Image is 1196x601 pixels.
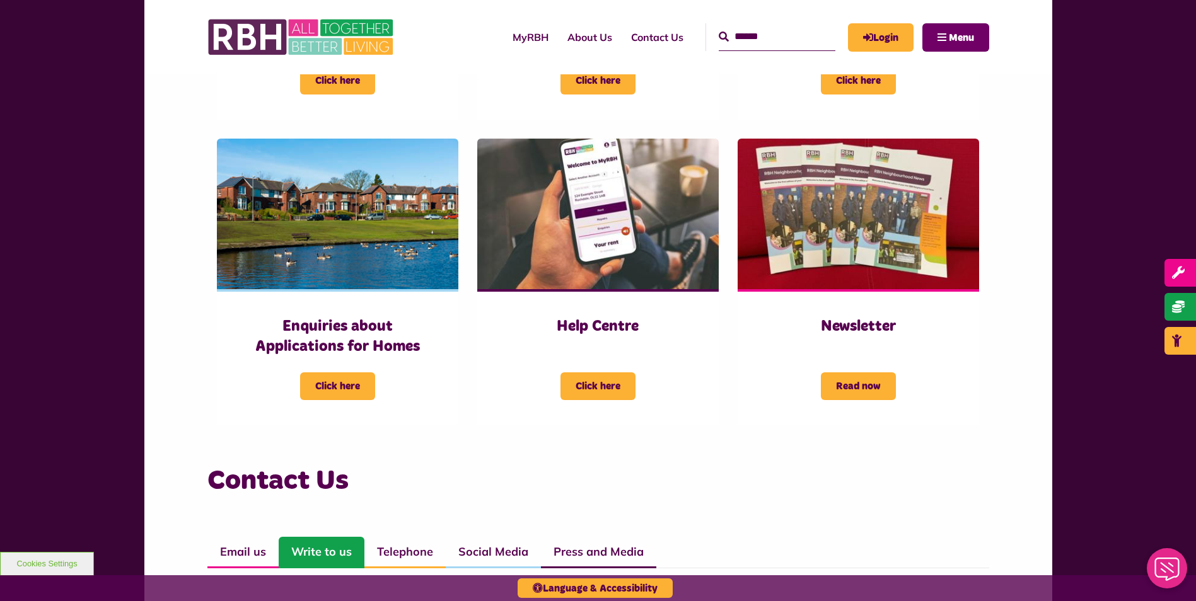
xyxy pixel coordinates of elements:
a: Contact Us [622,20,693,54]
h3: Contact Us [207,463,989,499]
img: Dewhirst Rd 03 [217,139,458,290]
a: Enquiries about Applications for Homes Click here [217,139,458,425]
input: Search [719,23,835,50]
a: Write to us [279,537,364,568]
a: Email us [207,537,279,568]
a: Social Media [446,537,541,568]
img: RBH Newsletter Copies [738,139,979,290]
a: MyRBH [848,23,914,52]
span: Menu [949,33,974,43]
a: Press and Media [541,537,656,568]
a: About Us [558,20,622,54]
span: Click here [821,67,896,94]
a: Help Centre Click here [477,139,719,425]
span: Click here [560,372,636,400]
button: Language & Accessibility [518,578,673,598]
span: Click here [300,67,375,94]
img: Myrbh Man Wth Mobile Correct [477,139,719,290]
iframe: Netcall Web Assistant for live chat [1139,544,1196,601]
a: Telephone [364,537,446,568]
a: MyRBH [503,20,558,54]
button: Navigation [922,23,989,52]
h3: Help Centre [502,317,694,336]
h3: Enquiries about Applications for Homes [242,317,433,356]
span: Read now [821,372,896,400]
span: Click here [560,67,636,94]
a: Newsletter Read now [738,139,979,425]
h3: Newsletter [763,317,954,336]
img: RBH [207,13,397,62]
span: Click here [300,372,375,400]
